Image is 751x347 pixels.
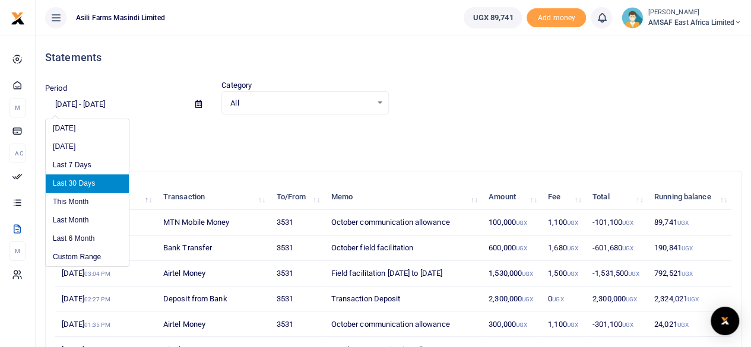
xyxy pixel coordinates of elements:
[9,241,26,261] li: M
[84,296,110,303] small: 02:27 PM
[648,17,742,28] span: AMSAF East Africa Limited
[482,286,541,312] td: 2,300,000
[648,235,731,261] td: 190,841
[622,7,643,28] img: profile-user
[541,235,586,261] td: 1,680
[522,270,533,277] small: UGX
[566,270,578,277] small: UGX
[45,94,186,114] input: select period
[586,286,648,312] td: 2,300,000
[270,184,324,210] th: To/From: activate to sort column ascending
[648,311,731,337] td: 24,021
[324,311,482,337] td: October communication allowance
[677,219,688,226] small: UGX
[648,210,731,235] td: 89,741
[482,210,541,235] td: 100,000
[46,230,129,248] li: Last 6 Month
[527,8,586,28] span: Add money
[46,248,129,266] li: Custom Range
[516,219,527,226] small: UGX
[516,321,527,328] small: UGX
[46,211,129,230] li: Last Month
[324,235,482,261] td: October field facilitation
[541,210,586,235] td: 1,100
[682,270,693,277] small: UGX
[270,235,324,261] td: 3531
[270,261,324,286] td: 3531
[711,307,739,335] div: Open Intercom Messenger
[46,119,129,138] li: [DATE]
[324,210,482,235] td: October communication allowance
[648,8,742,18] small: [PERSON_NAME]
[11,13,25,22] a: logo-small logo-large logo-large
[552,296,563,303] small: UGX
[473,12,513,24] span: UGX 89,741
[46,193,129,211] li: This Month
[46,156,129,174] li: Last 7 Days
[566,219,578,226] small: UGX
[687,296,699,303] small: UGX
[84,321,110,328] small: 01:35 PM
[586,311,648,337] td: -301,100
[157,235,270,261] td: Bank Transfer
[586,235,648,261] td: -601,680
[9,98,26,117] li: M
[541,261,586,286] td: 1,500
[622,245,633,252] small: UGX
[46,138,129,156] li: [DATE]
[324,261,482,286] td: Field facilitation [DATE] to [DATE]
[157,210,270,235] td: MTN Mobile Money
[157,311,270,337] td: Airtel Money
[157,184,270,210] th: Transaction: activate to sort column ascending
[522,296,533,303] small: UGX
[482,184,541,210] th: Amount: activate to sort column ascending
[45,82,67,94] label: Period
[677,321,688,328] small: UGX
[622,321,633,328] small: UGX
[541,184,586,210] th: Fee: activate to sort column ascending
[527,8,586,28] li: Toup your wallet
[157,286,270,312] td: Deposit from Bank
[482,235,541,261] td: 600,000
[648,286,731,312] td: 2,324,021
[84,270,110,277] small: 03:04 PM
[626,296,637,303] small: UGX
[55,311,157,337] td: [DATE]
[270,210,324,235] td: 3531
[55,286,157,312] td: [DATE]
[46,174,129,193] li: Last 30 Days
[71,12,170,23] span: Asili Farms Masindi Limited
[9,144,26,163] li: Ac
[516,245,527,252] small: UGX
[324,286,482,312] td: Transaction Deposit
[230,97,371,109] span: All
[622,219,633,226] small: UGX
[270,286,324,312] td: 3531
[270,311,324,337] td: 3531
[682,245,693,252] small: UGX
[221,79,252,91] label: Category
[566,245,578,252] small: UGX
[45,129,742,141] p: Download
[482,311,541,337] td: 300,000
[157,261,270,286] td: Airtel Money
[482,261,541,286] td: 1,530,000
[622,7,742,28] a: profile-user [PERSON_NAME] AMSAF East Africa Limited
[45,51,742,64] h4: Statements
[586,210,648,235] td: -101,100
[648,261,731,286] td: 792,521
[628,270,639,277] small: UGX
[586,184,648,210] th: Total: activate to sort column ascending
[566,321,578,328] small: UGX
[55,261,157,286] td: [DATE]
[527,12,586,21] a: Add money
[541,311,586,337] td: 1,100
[464,7,522,28] a: UGX 89,741
[459,7,527,28] li: Wallet ballance
[11,11,25,26] img: logo-small
[586,261,648,286] td: -1,531,500
[324,184,482,210] th: Memo: activate to sort column ascending
[541,286,586,312] td: 0
[648,184,731,210] th: Running balance: activate to sort column ascending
